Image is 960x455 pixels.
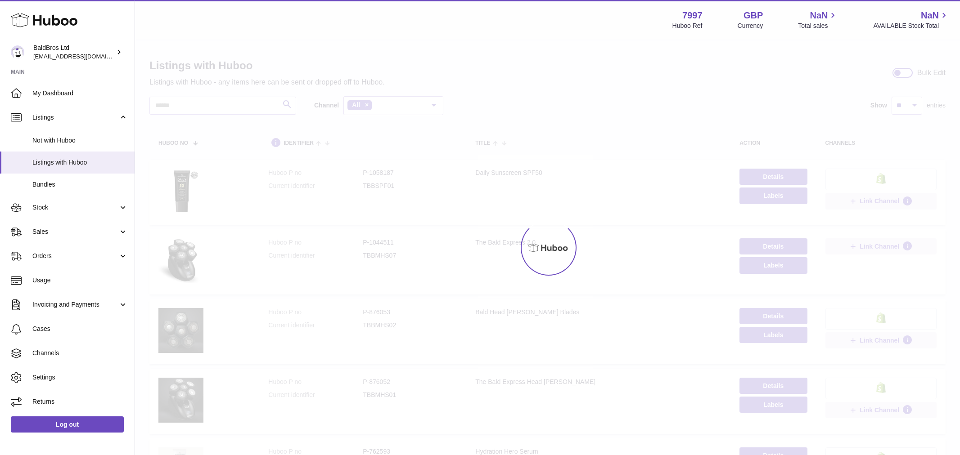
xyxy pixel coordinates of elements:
[738,22,763,30] div: Currency
[32,203,118,212] span: Stock
[32,89,128,98] span: My Dashboard
[32,180,128,189] span: Bundles
[810,9,828,22] span: NaN
[32,325,128,333] span: Cases
[32,158,128,167] span: Listings with Huboo
[11,45,24,59] img: internalAdmin-7997@internal.huboo.com
[32,276,128,285] span: Usage
[873,22,949,30] span: AVAILABLE Stock Total
[11,416,124,433] a: Log out
[682,9,703,22] strong: 7997
[32,227,118,236] span: Sales
[672,22,703,30] div: Huboo Ref
[873,9,949,30] a: NaN AVAILABLE Stock Total
[32,252,118,260] span: Orders
[32,349,128,357] span: Channels
[33,44,114,61] div: BaldBros Ltd
[921,9,939,22] span: NaN
[32,300,118,309] span: Invoicing and Payments
[32,373,128,382] span: Settings
[798,9,838,30] a: NaN Total sales
[32,397,128,406] span: Returns
[32,136,128,145] span: Not with Huboo
[32,113,118,122] span: Listings
[33,53,132,60] span: [EMAIL_ADDRESS][DOMAIN_NAME]
[744,9,763,22] strong: GBP
[798,22,838,30] span: Total sales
